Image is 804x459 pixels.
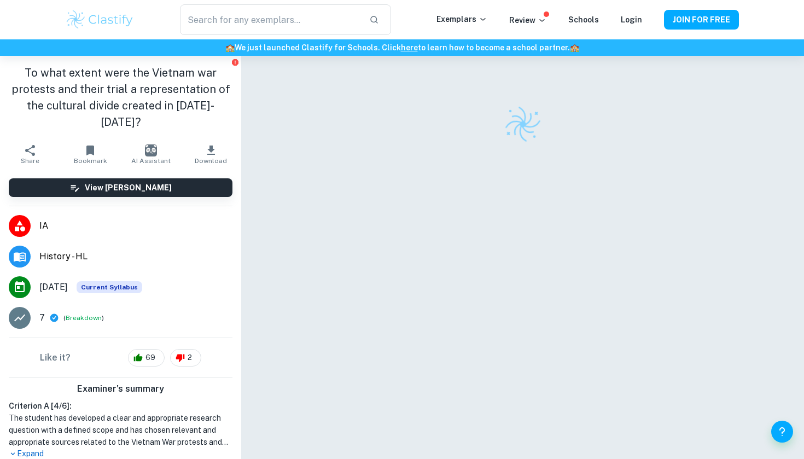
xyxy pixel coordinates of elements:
div: 2 [170,349,201,367]
button: Help and Feedback [771,421,793,443]
div: This exemplar is based on the current syllabus. Feel free to refer to it for inspiration/ideas wh... [77,281,142,293]
span: 2 [182,352,198,363]
span: 69 [139,352,161,363]
input: Search for any exemplars... [180,4,360,35]
span: 🏫 [225,43,235,52]
a: Schools [568,15,599,24]
h1: To what extent were the Vietnam war protests and their trial a representation of the cultural div... [9,65,232,130]
span: AI Assistant [131,157,171,165]
span: History - HL [39,250,232,263]
span: 🏫 [570,43,579,52]
button: JOIN FOR FREE [664,10,739,30]
span: IA [39,219,232,233]
span: [DATE] [39,281,68,294]
span: ( ) [63,313,104,323]
div: 69 [128,349,165,367]
img: Clastify logo [65,9,135,31]
a: Login [621,15,642,24]
button: Breakdown [66,313,102,323]
button: Bookmark [60,139,120,170]
p: 7 [39,311,45,324]
img: AI Assistant [145,144,157,156]
a: here [401,43,418,52]
button: Report issue [231,58,239,66]
button: Download [181,139,241,170]
span: Current Syllabus [77,281,142,293]
h1: The student has developed a clear and appropriate research question with a defined scope and has ... [9,412,232,448]
button: AI Assistant [121,139,181,170]
p: Exemplars [436,13,487,25]
h6: View [PERSON_NAME] [85,182,172,194]
p: Review [509,14,546,26]
span: Share [21,157,39,165]
span: Bookmark [74,157,107,165]
h6: Like it? [40,351,71,364]
button: View [PERSON_NAME] [9,178,232,197]
h6: Examiner's summary [4,382,237,396]
img: Clastify logo [502,103,544,145]
span: Download [195,157,227,165]
h6: Criterion A [ 4 / 6 ]: [9,400,232,412]
h6: We just launched Clastify for Schools. Click to learn how to become a school partner. [2,42,802,54]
